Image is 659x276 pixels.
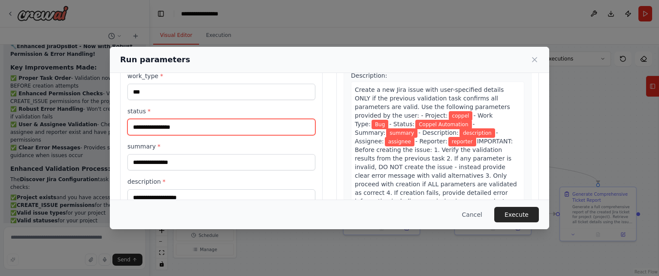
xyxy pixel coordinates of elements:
h2: Run parameters [120,54,190,66]
label: description [127,177,315,186]
button: Cancel [455,207,489,222]
span: - Status: [389,121,414,127]
span: Variable: reporter [448,137,476,146]
label: summary [127,142,315,151]
span: - Reporter: [415,138,447,145]
label: status [127,107,315,115]
span: Variable: assignee [385,137,414,146]
span: Variable: work_type [372,120,388,129]
span: - Description: [418,129,459,136]
span: Description: [351,72,387,79]
span: Create a new Jira issue with user-specified details ONLY if the previous validation task confirms... [355,86,510,119]
span: Variable: summary [386,128,417,138]
button: Execute [494,207,539,222]
span: IMPORTANT: Before creating the issue: 1. Verify the validation results from the previous task 2. ... [355,138,517,231]
label: work_type [127,72,315,80]
span: Variable: project [449,111,473,121]
span: Variable: status [415,120,472,129]
span: Variable: description [459,128,495,138]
